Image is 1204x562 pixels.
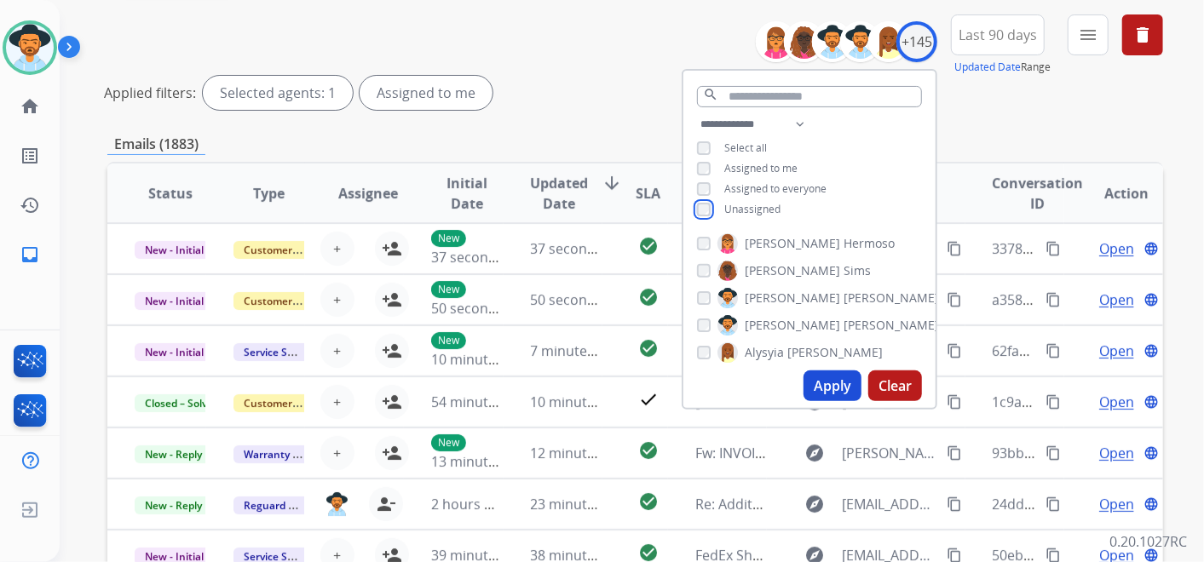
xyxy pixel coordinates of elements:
[1099,238,1134,259] span: Open
[431,332,466,349] p: New
[20,195,40,215] mat-icon: history
[951,14,1045,55] button: Last 90 days
[333,290,341,310] span: +
[1144,343,1159,358] mat-icon: language
[1046,292,1061,307] mat-icon: content_copy
[233,496,311,514] span: Reguard CS
[107,134,205,155] p: Emails (1883)
[431,173,502,214] span: Initial Date
[947,241,962,256] mat-icon: content_copy
[431,434,466,451] p: New
[531,173,589,214] span: Updated Date
[1144,445,1159,461] mat-icon: language
[233,445,321,463] span: Warranty Ops
[954,60,1021,74] button: Updated Date
[531,393,630,411] span: 10 minutes ago
[1099,290,1134,310] span: Open
[135,343,214,361] span: New - Initial
[1078,25,1098,45] mat-icon: menu
[993,173,1084,214] span: Conversation ID
[233,292,344,310] span: Customer Support
[804,370,861,401] button: Apply
[842,443,936,463] span: [PERSON_NAME][EMAIL_ADDRESS][PERSON_NAME][DOMAIN_NAME]
[531,341,622,360] span: 7 minutes ago
[320,385,354,419] button: +
[338,183,398,204] span: Assignee
[135,292,214,310] span: New - Initial
[382,392,402,412] mat-icon: person_add
[135,496,212,514] span: New - Reply
[382,238,402,259] mat-icon: person_add
[333,238,341,259] span: +
[1144,241,1159,256] mat-icon: language
[376,494,396,514] mat-icon: person_remove
[431,452,530,471] span: 13 minutes ago
[638,491,659,512] mat-icon: check_circle
[959,32,1037,38] span: Last 90 days
[947,343,962,358] mat-icon: content_copy
[804,494,825,514] mat-icon: explore
[320,283,354,317] button: +
[1046,496,1061,512] mat-icon: content_copy
[602,173,623,193] mat-icon: arrow_downward
[1046,343,1061,358] mat-icon: content_copy
[1046,241,1061,256] mat-icon: content_copy
[1132,25,1153,45] mat-icon: delete
[804,443,825,463] mat-icon: explore
[954,60,1051,74] span: Range
[724,140,767,155] span: Select all
[333,443,341,463] span: +
[20,96,40,117] mat-icon: home
[947,496,962,512] mat-icon: content_copy
[695,495,864,513] span: Re: Additional information
[382,443,402,463] mat-icon: person_add
[1109,531,1187,552] p: 0.20.1027RC
[431,350,530,369] span: 10 minutes ago
[333,341,341,361] span: +
[638,236,659,256] mat-icon: check_circle
[724,181,827,196] span: Assigned to everyone
[360,76,493,110] div: Assigned to me
[947,445,962,461] mat-icon: content_copy
[724,161,798,175] span: Assigned to me
[325,492,349,517] img: agent-avatar
[320,436,354,470] button: +
[695,444,809,462] span: Fw: INVOICE COPY
[253,183,285,204] span: Type
[320,232,354,266] button: +
[868,370,922,401] button: Clear
[431,281,466,298] p: New
[896,21,937,62] div: +145
[431,495,508,513] span: 2 hours ago
[320,334,354,368] button: +
[844,235,895,252] span: Hermoso
[148,183,193,204] span: Status
[1144,394,1159,410] mat-icon: language
[745,262,840,279] span: [PERSON_NAME]
[703,87,718,102] mat-icon: search
[1144,496,1159,512] mat-icon: language
[531,290,631,309] span: 50 seconds ago
[745,290,840,307] span: [PERSON_NAME]
[104,83,196,103] p: Applied filters:
[787,344,883,361] span: [PERSON_NAME]
[431,248,531,267] span: 37 seconds ago
[842,494,936,514] span: [EMAIL_ADDRESS][PERSON_NAME][DOMAIN_NAME]
[745,317,840,334] span: [PERSON_NAME]
[382,341,402,361] mat-icon: person_add
[135,394,229,412] span: Closed – Solved
[638,389,659,410] mat-icon: check
[724,202,781,216] span: Unassigned
[1064,163,1163,223] th: Action
[1099,392,1134,412] span: Open
[1099,494,1134,514] span: Open
[233,343,331,361] span: Service Support
[233,241,344,259] span: Customer Support
[431,230,466,247] p: New
[947,292,962,307] mat-icon: content_copy
[844,262,871,279] span: Sims
[947,394,962,410] mat-icon: content_copy
[638,440,659,461] mat-icon: check_circle
[636,183,660,204] span: SLA
[745,235,840,252] span: [PERSON_NAME]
